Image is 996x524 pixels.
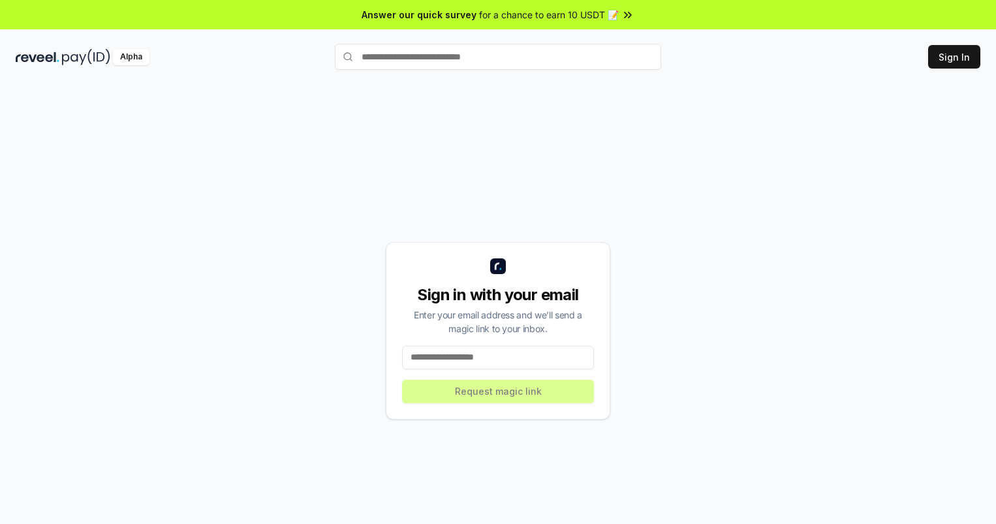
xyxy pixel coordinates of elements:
img: pay_id [62,49,110,65]
img: logo_small [490,258,506,274]
span: Answer our quick survey [362,8,476,22]
div: Sign in with your email [402,285,594,305]
button: Sign In [928,45,980,69]
img: reveel_dark [16,49,59,65]
span: for a chance to earn 10 USDT 📝 [479,8,619,22]
div: Enter your email address and we’ll send a magic link to your inbox. [402,308,594,335]
div: Alpha [113,49,149,65]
